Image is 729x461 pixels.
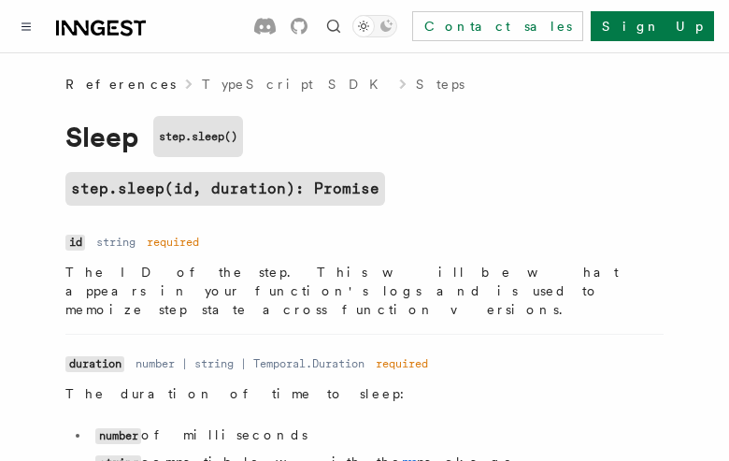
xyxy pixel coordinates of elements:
code: step.sleep() [153,116,243,157]
dd: required [376,356,428,371]
p: The duration of time to sleep: [65,384,664,403]
dd: string [96,235,136,250]
code: id [65,235,85,251]
li: of milliseconds [90,425,664,445]
a: Steps [416,75,465,94]
a: Contact sales [412,11,583,41]
button: Toggle navigation [15,15,37,37]
a: TypeScript SDK [202,75,390,94]
span: References [65,75,176,94]
p: The ID of the step. This will be what appears in your function's logs and is used to memoize step... [65,263,664,319]
code: duration [65,356,124,372]
a: step.sleep(id, duration): Promise [65,172,385,206]
a: Sign Up [591,11,714,41]
button: Find something... [322,15,345,37]
button: Toggle dark mode [352,15,397,37]
h1: Sleep [65,116,664,157]
dd: required [147,235,199,250]
code: number [95,428,141,444]
dd: number | string | Temporal.Duration [136,356,364,371]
